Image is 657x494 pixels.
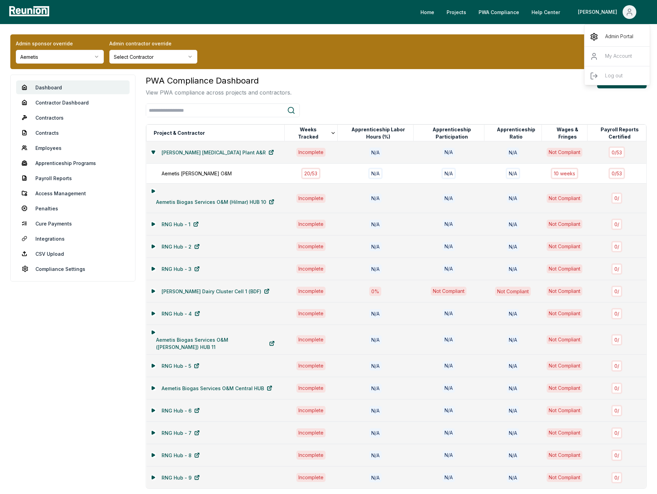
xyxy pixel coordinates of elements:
[343,126,413,140] button: Apprenticeship Labor Hours (%)
[415,5,440,19] a: Home
[369,220,382,229] div: N/A
[547,287,582,296] div: Not Compliant
[16,126,130,140] a: Contracts
[442,220,455,229] div: N/A
[369,194,382,203] div: N/A
[507,335,519,344] div: N/A
[156,404,205,417] a: RNG Hub - 6
[611,219,622,230] div: 0 /
[156,262,205,276] a: RNG Hub - 3
[605,72,623,80] p: Log out
[611,308,622,319] div: 0 /
[369,287,381,296] div: 0 %
[156,145,280,159] a: [PERSON_NAME] [MEDICAL_DATA] Plant A&R
[369,147,382,157] div: N/A
[547,148,582,157] div: Not Compliant
[611,193,622,204] div: 0 /
[547,428,582,437] div: Not Compliant
[547,194,582,203] div: Not Compliant
[506,168,520,179] div: N/A
[16,96,130,109] a: Contractor Dashboard
[296,428,326,437] div: Incomplete
[547,264,582,273] div: Not Compliant
[548,126,587,140] button: Wages & Fringes
[151,337,281,350] a: Aemetis Biogas Services O&M ([PERSON_NAME]) HUB 11
[296,194,326,203] div: Incomplete
[296,451,326,460] div: Incomplete
[296,384,326,393] div: Incomplete
[547,384,582,393] div: Not Compliant
[156,471,205,484] a: RNG Hub - 9
[16,201,130,215] a: Penalties
[296,335,326,344] div: Incomplete
[369,335,382,344] div: N/A
[551,168,578,179] div: 10 week s
[296,287,326,296] div: Incomplete
[507,384,519,393] div: N/A
[162,170,292,177] div: Aemetis [PERSON_NAME] O&M
[369,242,382,251] div: N/A
[507,361,519,371] div: N/A
[296,148,326,157] div: Incomplete
[415,5,650,19] nav: Main
[507,264,519,274] div: N/A
[296,264,326,273] div: Incomplete
[369,473,382,482] div: N/A
[441,5,472,19] a: Projects
[369,384,382,393] div: N/A
[369,428,382,438] div: N/A
[473,5,525,19] a: PWA Compliance
[611,241,622,252] div: 0 /
[151,195,280,209] a: Aemetis Biogas Services O&M (Hilmar) HUB 10
[442,194,455,203] div: N/A
[611,383,622,394] div: 0 /
[442,473,455,482] div: N/A
[547,335,582,344] div: Not Compliant
[547,309,582,318] div: Not Compliant
[431,287,467,296] div: Not Compliant
[16,141,130,155] a: Employees
[584,27,650,46] a: Admin Portal
[442,309,455,318] div: N/A
[611,427,622,439] div: 0 /
[146,75,292,87] h3: PWA Compliance Dashboard
[296,406,326,415] div: Incomplete
[584,27,650,88] div: [PERSON_NAME]
[16,217,130,230] a: Cure Payments
[442,406,455,415] div: N/A
[547,473,582,482] div: Not Compliant
[156,381,278,395] a: Aemetis Biogas Services O&M Central HUB
[156,426,205,440] a: RNG Hub - 7
[156,359,205,373] a: RNG Hub - 5
[605,52,632,61] p: My Account
[442,335,455,344] div: N/A
[507,147,519,157] div: N/A
[16,247,130,261] a: CSV Upload
[369,264,382,274] div: N/A
[609,146,625,158] div: 0 / 53
[146,88,292,97] p: View PWA compliance across projects and contractors.
[507,428,519,438] div: N/A
[16,40,104,47] label: Admin sponsor override
[507,242,519,251] div: N/A
[301,168,320,179] div: 20 / 53
[441,168,456,179] div: N/A
[296,473,326,482] div: Incomplete
[296,309,326,318] div: Incomplete
[611,405,622,416] div: 0 /
[156,217,204,231] a: RNG Hub - 1
[16,262,130,276] a: Compliance Settings
[547,361,582,370] div: Not Compliant
[296,220,326,229] div: Incomplete
[578,5,620,19] div: [PERSON_NAME]
[291,126,337,140] button: Weeks Tracked
[526,5,566,19] a: Help Center
[611,360,622,372] div: 0 /
[547,220,582,229] div: Not Compliant
[156,240,205,253] a: RNG Hub - 2
[442,264,455,273] div: N/A
[442,361,455,370] div: N/A
[507,220,519,229] div: N/A
[507,451,519,460] div: N/A
[16,80,130,94] a: Dashboard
